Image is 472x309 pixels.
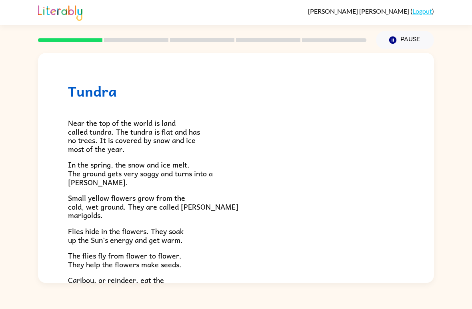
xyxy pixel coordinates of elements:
span: Small yellow flowers grow from the cold, wet ground. They are called [PERSON_NAME] marigolds. [68,192,238,221]
a: Logout [412,7,432,15]
span: Near the top of the world is land called tundra. The tundra is flat and has no trees. It is cover... [68,117,200,155]
h1: Tundra [68,83,404,99]
div: ( ) [308,7,434,15]
span: [PERSON_NAME] [PERSON_NAME] [308,7,410,15]
span: The flies fly from flower to flower. They help the flowers make seeds. [68,250,182,270]
span: In the spring, the snow and ice melt. The ground gets very soggy and turns into a [PERSON_NAME]. [68,159,213,188]
img: Literably [38,3,82,21]
span: Flies hide in the flowers. They soak up the Sun’s energy and get warm. [68,225,184,246]
button: Pause [376,31,434,49]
